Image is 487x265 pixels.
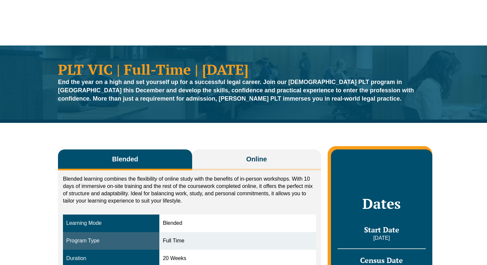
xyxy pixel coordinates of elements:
span: Online [246,154,267,164]
h1: PLT VIC | Full-Time | [DATE] [58,62,429,76]
p: Blended learning combines the flexibility of online study with the benefits of in-person workshop... [63,175,316,205]
div: Blended [163,220,312,227]
span: Census Date [360,255,403,265]
div: Learning Mode [66,220,156,227]
div: 20 Weeks [163,255,312,262]
p: [DATE] [338,234,426,242]
div: Full Time [163,237,312,245]
div: Program Type [66,237,156,245]
strong: End the year on a high and set yourself up for a successful legal career. Join our [DEMOGRAPHIC_D... [58,79,414,102]
span: Blended [112,154,138,164]
span: Start Date [364,225,399,234]
div: Duration [66,255,156,262]
h2: Dates [338,195,426,212]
